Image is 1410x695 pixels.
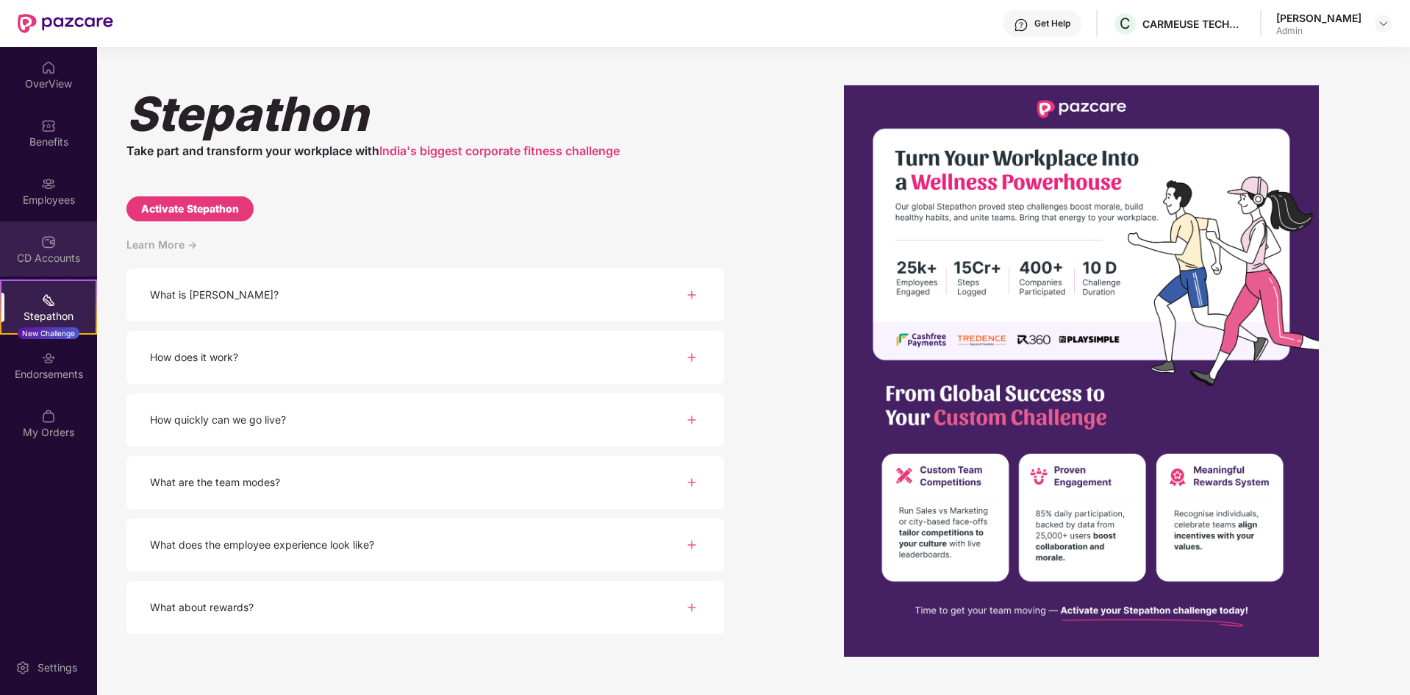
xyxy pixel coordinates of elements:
[1276,11,1361,25] div: [PERSON_NAME]
[126,142,724,160] div: Take part and transform your workplace with
[1276,25,1361,37] div: Admin
[150,599,254,616] div: What about rewards?
[683,286,701,304] img: svg+xml;base64,PHN2ZyBpZD0iUGx1cy0zMngzMiIgeG1sbnM9Imh0dHA6Ly93d3cudzMub3JnLzIwMDAvc3ZnIiB3aWR0aD...
[18,14,113,33] img: New Pazcare Logo
[41,60,56,75] img: svg+xml;base64,PHN2ZyBpZD0iSG9tZSIgeG1sbnM9Imh0dHA6Ly93d3cudzMub3JnLzIwMDAvc3ZnIiB3aWR0aD0iMjAiIG...
[41,177,56,191] img: svg+xml;base64,PHN2ZyBpZD0iRW1wbG95ZWVzIiB4bWxucz0iaHR0cDovL3d3dy53My5vcmcvMjAwMC9zdmciIHdpZHRoPS...
[683,474,701,491] img: svg+xml;base64,PHN2ZyBpZD0iUGx1cy0zMngzMiIgeG1sbnM9Imh0dHA6Ly93d3cudzMub3JnLzIwMDAvc3ZnIiB3aWR0aD...
[41,235,56,249] img: svg+xml;base64,PHN2ZyBpZD0iQ0RfQWNjb3VudHMiIGRhdGEtbmFtZT0iQ0QgQWNjb3VudHMiIHhtbG5zPSJodHRwOi8vd3...
[41,409,56,424] img: svg+xml;base64,PHN2ZyBpZD0iTXlfT3JkZXJzIiBkYXRhLW5hbWU9Ik15IE9yZGVycyIgeG1sbnM9Imh0dHA6Ly93d3cudz...
[1142,17,1245,31] div: CARMEUSE TECHNOLOGIES INDIA PRIVATE LIMITED
[41,118,56,133] img: svg+xml;base64,PHN2ZyBpZD0iQmVuZWZpdHMiIHhtbG5zPSJodHRwOi8vd3d3LnczLm9yZy8yMDAwL3N2ZyIgd2lkdGg9Ij...
[1014,18,1028,32] img: svg+xml;base64,PHN2ZyBpZD0iSGVscC0zMngzMiIgeG1sbnM9Imh0dHA6Ly93d3cudzMub3JnLzIwMDAvc3ZnIiB3aWR0aD...
[683,411,701,429] img: svg+xml;base64,PHN2ZyBpZD0iUGx1cy0zMngzMiIgeG1sbnM9Imh0dHA6Ly93d3cudzMub3JnLzIwMDAvc3ZnIiB3aWR0aD...
[126,85,724,142] div: Stepathon
[141,201,239,217] div: Activate Stepathon
[150,474,280,491] div: What are the team modes?
[18,327,79,339] div: New Challenge
[41,293,56,307] img: svg+xml;base64,PHN2ZyB4bWxucz0iaHR0cDovL3d3dy53My5vcmcvMjAwMC9zdmciIHdpZHRoPSIyMSIgaGVpZ2h0PSIyMC...
[683,599,701,616] img: svg+xml;base64,PHN2ZyBpZD0iUGx1cy0zMngzMiIgeG1sbnM9Imh0dHA6Ly93d3cudzMub3JnLzIwMDAvc3ZnIiB3aWR0aD...
[683,349,701,366] img: svg+xml;base64,PHN2ZyBpZD0iUGx1cy0zMngzMiIgeG1sbnM9Imh0dHA6Ly93d3cudzMub3JnLzIwMDAvc3ZnIiB3aWR0aD...
[150,412,286,428] div: How quickly can we go live?
[41,351,56,366] img: svg+xml;base64,PHN2ZyBpZD0iRW5kb3JzZW1lbnRzIiB4bWxucz0iaHR0cDovL3d3dy53My5vcmcvMjAwMC9zdmciIHdpZH...
[150,349,238,366] div: How does it work?
[379,143,620,158] span: India's biggest corporate fitness challenge
[33,660,82,675] div: Settings
[1,309,96,324] div: Stepathon
[126,236,724,268] div: Learn More ->
[1120,15,1131,32] span: C
[1378,18,1389,29] img: svg+xml;base64,PHN2ZyBpZD0iRHJvcGRvd24tMzJ4MzIiIHhtbG5zPSJodHRwOi8vd3d3LnczLm9yZy8yMDAwL3N2ZyIgd2...
[15,660,30,675] img: svg+xml;base64,PHN2ZyBpZD0iU2V0dGluZy0yMHgyMCIgeG1sbnM9Imh0dHA6Ly93d3cudzMub3JnLzIwMDAvc3ZnIiB3aW...
[150,287,279,303] div: What is [PERSON_NAME]?
[1034,18,1070,29] div: Get Help
[683,536,701,554] img: svg+xml;base64,PHN2ZyBpZD0iUGx1cy0zMngzMiIgeG1sbnM9Imh0dHA6Ly93d3cudzMub3JnLzIwMDAvc3ZnIiB3aWR0aD...
[150,537,374,553] div: What does the employee experience look like?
